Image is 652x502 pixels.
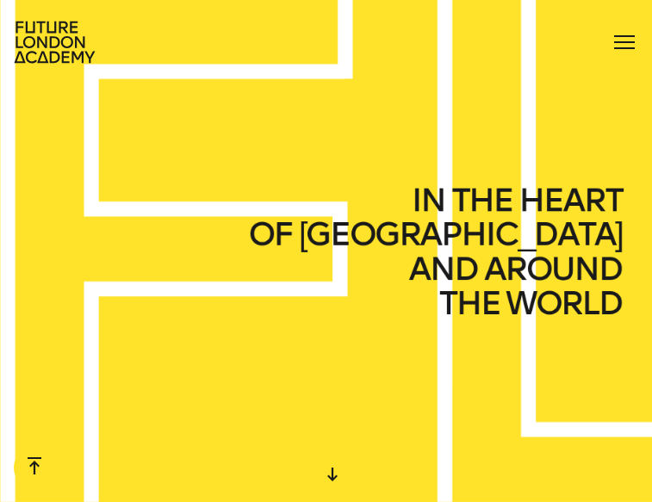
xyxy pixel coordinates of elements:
[518,183,622,217] span: HEART
[451,183,512,217] span: THE
[248,217,293,251] span: OF
[299,217,622,251] span: [GEOGRAPHIC_DATA]
[409,251,478,286] span: AND
[412,183,445,217] span: IN
[438,286,500,320] span: THE
[484,251,622,286] span: AROUND
[506,286,622,320] span: WORLD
